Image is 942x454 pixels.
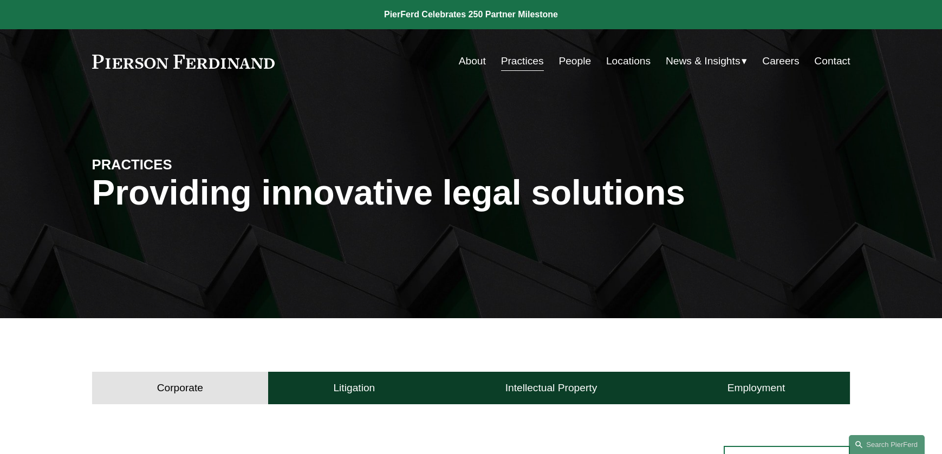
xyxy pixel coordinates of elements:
[459,51,486,71] a: About
[92,156,282,173] h4: PRACTICES
[849,435,925,454] a: Search this site
[762,51,799,71] a: Careers
[92,173,850,213] h1: Providing innovative legal solutions
[157,381,203,394] h4: Corporate
[727,381,785,394] h4: Employment
[814,51,850,71] a: Contact
[606,51,651,71] a: Locations
[505,381,597,394] h4: Intellectual Property
[558,51,591,71] a: People
[333,381,375,394] h4: Litigation
[666,51,748,71] a: folder dropdown
[666,52,740,71] span: News & Insights
[501,51,544,71] a: Practices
